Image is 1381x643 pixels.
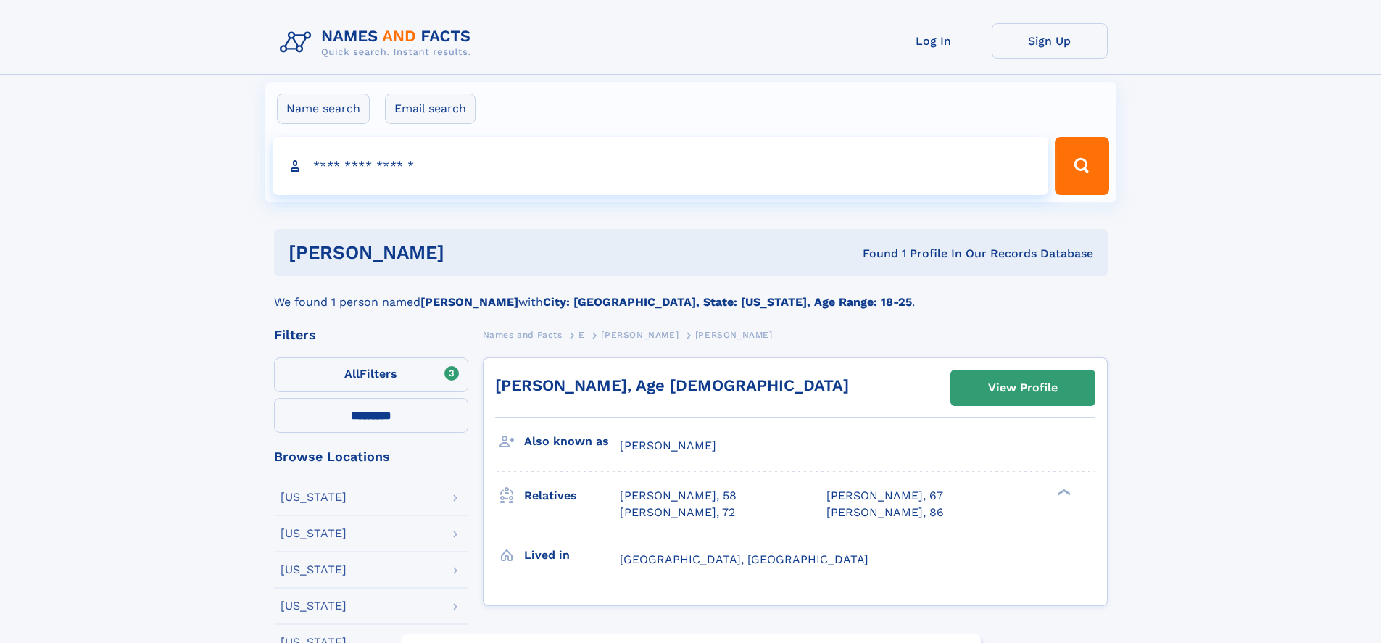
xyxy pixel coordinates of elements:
[951,370,1095,405] a: View Profile
[1055,137,1108,195] button: Search Button
[524,543,620,568] h3: Lived in
[620,439,716,452] span: [PERSON_NAME]
[992,23,1108,59] a: Sign Up
[274,276,1108,311] div: We found 1 person named with .
[281,528,347,539] div: [US_STATE]
[524,484,620,508] h3: Relatives
[620,552,868,566] span: [GEOGRAPHIC_DATA], [GEOGRAPHIC_DATA]
[876,23,992,59] a: Log In
[826,488,943,504] a: [PERSON_NAME], 67
[281,491,347,503] div: [US_STATE]
[289,244,654,262] h1: [PERSON_NAME]
[420,295,518,309] b: [PERSON_NAME]
[1054,488,1071,497] div: ❯
[274,23,483,62] img: Logo Names and Facts
[653,246,1093,262] div: Found 1 Profile In Our Records Database
[826,505,944,520] a: [PERSON_NAME], 86
[578,330,585,340] span: E
[495,376,849,394] a: [PERSON_NAME], Age [DEMOGRAPHIC_DATA]
[344,367,360,381] span: All
[273,137,1049,195] input: search input
[277,94,370,124] label: Name search
[483,325,563,344] a: Names and Facts
[274,357,468,392] label: Filters
[601,325,679,344] a: [PERSON_NAME]
[578,325,585,344] a: E
[281,564,347,576] div: [US_STATE]
[281,600,347,612] div: [US_STATE]
[524,429,620,454] h3: Also known as
[988,371,1058,405] div: View Profile
[274,450,468,463] div: Browse Locations
[543,295,912,309] b: City: [GEOGRAPHIC_DATA], State: [US_STATE], Age Range: 18-25
[274,328,468,341] div: Filters
[620,505,735,520] a: [PERSON_NAME], 72
[620,488,737,504] a: [PERSON_NAME], 58
[695,330,773,340] span: [PERSON_NAME]
[601,330,679,340] span: [PERSON_NAME]
[385,94,476,124] label: Email search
